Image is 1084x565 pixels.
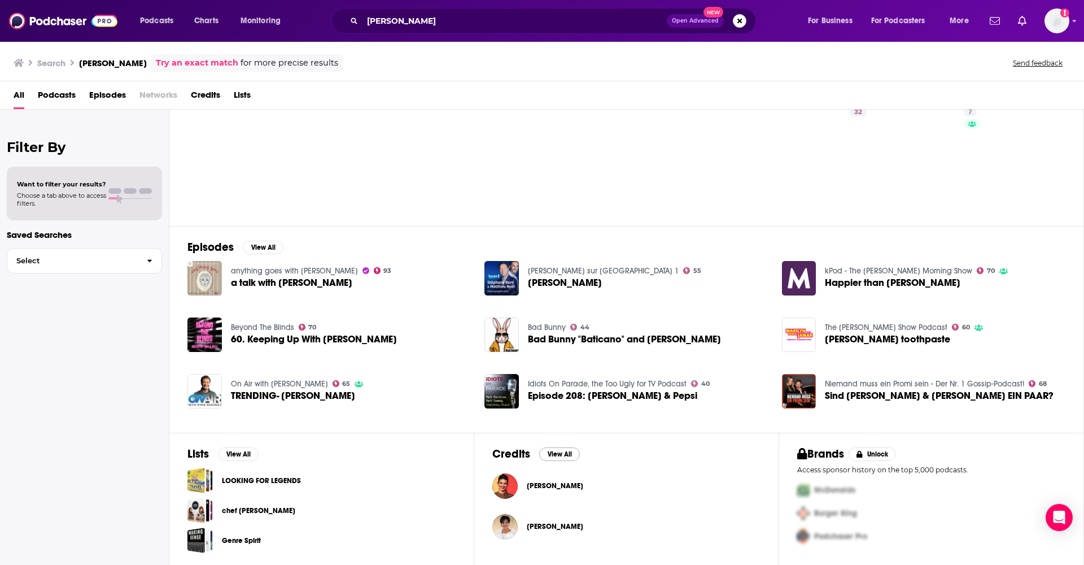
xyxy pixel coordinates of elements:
a: Kendall Jenner [527,481,583,490]
img: a talk with kendall jenner [187,261,222,295]
a: 7 [964,107,977,116]
a: Credits [191,86,220,109]
img: Kendall Jenner [492,473,518,499]
span: a talk with [PERSON_NAME] [231,278,352,288]
h3: [PERSON_NAME] [79,58,147,68]
a: Jean-Luc Lemoine sur Europe 1 [528,266,679,276]
span: Episode 208: [PERSON_NAME] & Pepsi [528,391,697,401]
span: More [950,13,969,29]
a: Kendall Jenner [528,278,602,288]
span: Choose a tab above to access filters. [17,192,106,207]
a: 60 [952,324,970,331]
a: Niemand muss ein Promi sein - Der Nr. 1 Gossip-Podcast! [825,379,1024,389]
a: 60. Keeping Up With Kendall Jenner [231,334,397,344]
a: 40 [691,380,710,387]
span: TRENDING- [PERSON_NAME] [231,391,355,401]
a: Happier than Kendall Jenner [782,261,816,295]
div: Search podcasts, credits, & more... [342,8,767,34]
button: Kris JennerKris Jenner [492,508,760,545]
a: 55 [683,267,701,274]
a: Podcasts [38,86,76,109]
a: Happier than Kendall Jenner [825,278,960,288]
span: Want to filter your results? [17,180,106,188]
button: Kendall JennerKendall Jenner [492,468,760,504]
a: Kendall Jenner toothpaste [782,318,816,352]
h2: Episodes [187,240,234,254]
span: Open Advanced [672,18,719,24]
span: Select [7,257,138,264]
a: 93 [374,267,392,274]
a: anything goes with emma chamberlain [231,266,358,276]
a: 68 [1029,380,1047,387]
a: Episodes [89,86,126,109]
img: Podchaser - Follow, Share and Rate Podcasts [9,10,117,32]
button: Send feedback [1009,58,1066,68]
a: Lists [234,86,251,109]
a: Bad Bunny [528,323,566,332]
input: Search podcasts, credits, & more... [362,12,667,30]
a: Kris Jenner [527,522,583,531]
button: open menu [864,12,942,30]
span: Bad Bunny "Baticano" and [PERSON_NAME] [528,334,721,344]
a: kPod - The Kidd Kraddick Morning Show [825,266,972,276]
img: Kris Jenner [492,514,518,540]
a: 7 [876,103,985,212]
h2: Lists [187,447,209,461]
a: Genre Spirit [222,534,261,547]
p: Access sponsor history on the top 5,000 podcasts. [797,466,1065,474]
a: ListsView All [187,447,259,461]
h2: Brands [797,447,844,461]
a: chef [PERSON_NAME] [222,505,295,517]
span: 60. Keeping Up With [PERSON_NAME] [231,334,397,344]
a: Sind Kendall Jenner & Bella Hadid EIN PAAR? [825,391,1054,401]
button: View All [243,241,283,254]
a: EpisodesView All [187,240,283,254]
a: Show notifications dropdown [1013,11,1031,31]
span: 70 [987,268,995,273]
a: Show notifications dropdown [985,11,1004,31]
a: All [14,86,24,109]
span: Podchaser Pro [814,532,867,541]
a: Kendall Jenner toothpaste [825,334,950,344]
img: Sind Kendall Jenner & Bella Hadid EIN PAAR? [782,374,816,408]
span: 32 [854,107,862,118]
span: 7 [968,107,972,118]
button: Open AdvancedNew [667,14,724,28]
span: 40 [701,381,710,386]
button: open menu [132,12,188,30]
a: On Air with Ryan Seacrest [231,379,328,389]
span: Logged in as camsdkc [1044,8,1069,33]
a: LOOKING FOR LEGENDS [187,468,213,493]
button: View All [539,447,580,461]
span: Sind [PERSON_NAME] & [PERSON_NAME] EIN PAAR? [825,391,1054,401]
p: Saved Searches [7,229,162,240]
a: 32 [762,103,872,212]
span: Monitoring [241,13,281,29]
button: Select [7,248,162,273]
span: Charts [194,13,218,29]
button: Show profile menu [1044,8,1069,33]
img: Episode 208: Kendall Jenner & Pepsi [484,374,519,408]
span: Burger King [814,508,857,518]
img: Third Pro Logo [793,525,814,548]
span: [PERSON_NAME] toothpaste [825,334,950,344]
span: 65 [342,381,350,386]
a: 70 [299,324,317,331]
span: 44 [580,325,589,330]
a: a talk with kendall jenner [231,278,352,288]
span: [PERSON_NAME] [528,278,602,288]
img: Kendall Jenner [484,261,519,295]
span: Genre Spirit [187,528,213,553]
a: CreditsView All [492,447,580,461]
